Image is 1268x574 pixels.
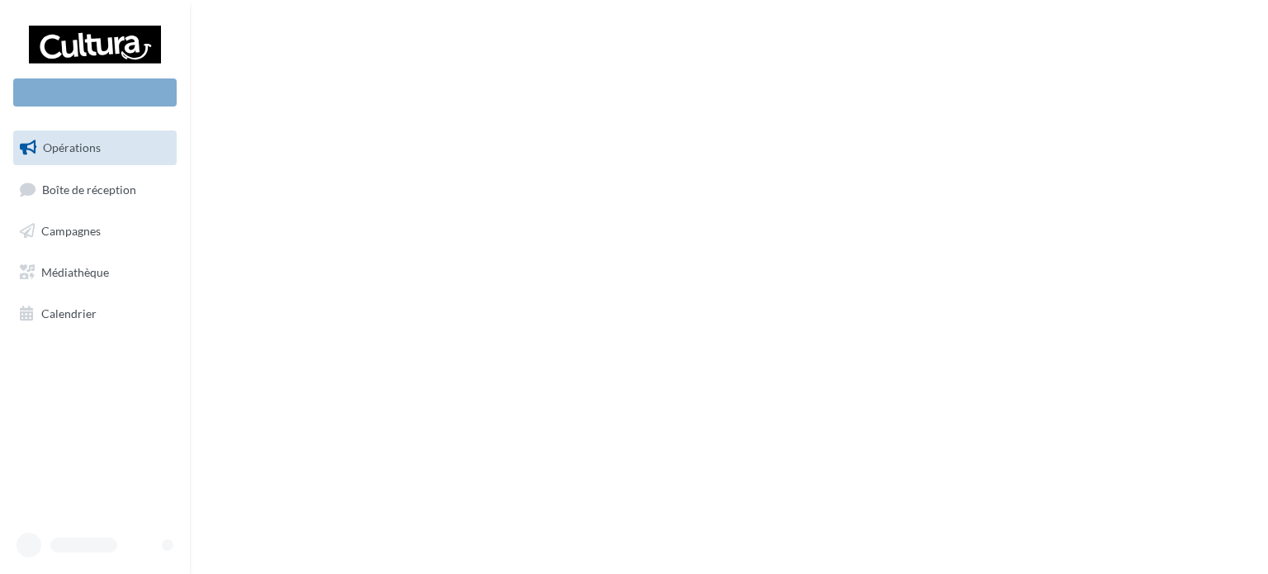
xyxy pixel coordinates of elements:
span: Boîte de réception [42,182,136,196]
a: Boîte de réception [10,172,180,207]
a: Opérations [10,130,180,165]
a: Campagnes [10,214,180,249]
span: Opérations [43,140,101,154]
span: Calendrier [41,306,97,320]
a: Calendrier [10,296,180,331]
span: Médiathèque [41,265,109,279]
a: Médiathèque [10,255,180,290]
span: Campagnes [41,224,101,238]
div: Nouvelle campagne [13,78,177,107]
